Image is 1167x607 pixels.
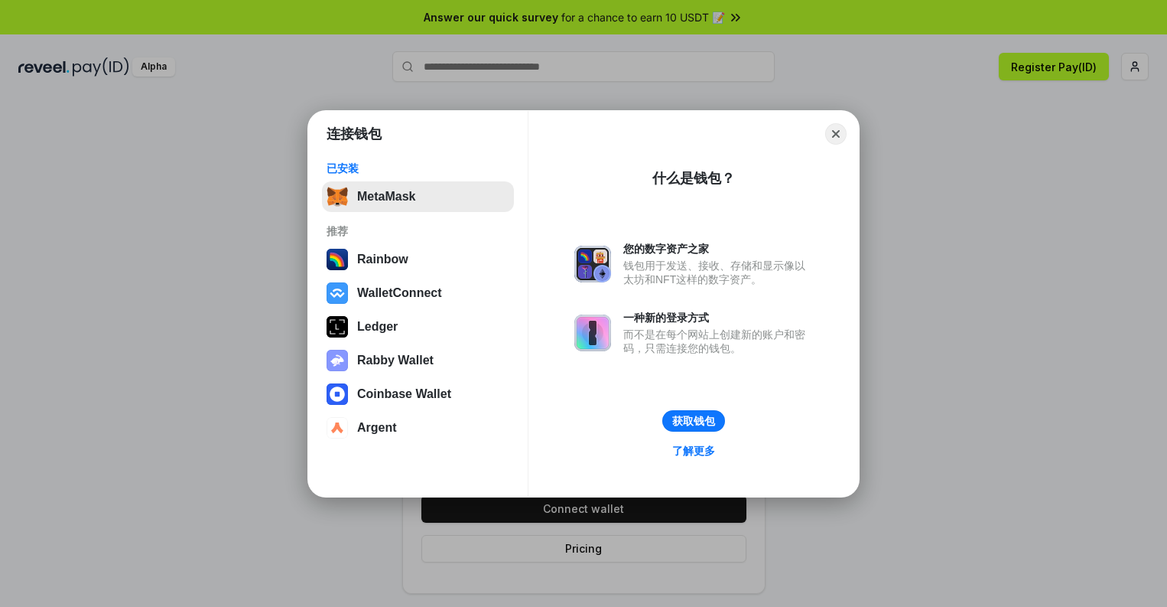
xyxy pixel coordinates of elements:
button: Rabby Wallet [322,345,514,376]
div: 了解更多 [672,444,715,458]
div: Argent [357,421,397,435]
button: WalletConnect [322,278,514,308]
button: Argent [322,413,514,443]
div: 推荐 [327,224,509,238]
button: Close [825,123,847,145]
img: svg+xml,%3Csvg%20xmlns%3D%22http%3A%2F%2Fwww.w3.org%2F2000%2Fsvg%22%20fill%3D%22none%22%20viewBox... [574,246,611,282]
button: Ledger [322,312,514,342]
button: Coinbase Wallet [322,379,514,410]
div: 您的数字资产之家 [623,242,813,256]
button: Rainbow [322,244,514,275]
div: 什么是钱包？ [652,169,735,188]
div: MetaMask [357,190,415,204]
img: svg+xml,%3Csvg%20width%3D%2228%22%20height%3D%2228%22%20viewBox%3D%220%200%2028%2028%22%20fill%3D... [327,417,348,439]
img: svg+xml,%3Csvg%20xmlns%3D%22http%3A%2F%2Fwww.w3.org%2F2000%2Fsvg%22%20fill%3D%22none%22%20viewBox... [327,350,348,371]
h1: 连接钱包 [327,125,382,143]
img: svg+xml,%3Csvg%20width%3D%22120%22%20height%3D%22120%22%20viewBox%3D%220%200%20120%20120%22%20fil... [327,249,348,270]
img: svg+xml,%3Csvg%20xmlns%3D%22http%3A%2F%2Fwww.w3.org%2F2000%2Fsvg%22%20fill%3D%22none%22%20viewBox... [574,315,611,351]
img: svg+xml,%3Csvg%20width%3D%2228%22%20height%3D%2228%22%20viewBox%3D%220%200%2028%2028%22%20fill%3D... [327,383,348,405]
button: MetaMask [322,181,514,212]
div: 钱包用于发送、接收、存储和显示像以太坊和NFT这样的数字资产。 [623,259,813,286]
div: Rainbow [357,253,408,266]
div: 已安装 [327,162,509,175]
div: 获取钱包 [672,414,715,428]
img: svg+xml,%3Csvg%20xmlns%3D%22http%3A%2F%2Fwww.w3.org%2F2000%2Fsvg%22%20width%3D%2228%22%20height%3... [327,316,348,338]
div: Rabby Wallet [357,354,434,367]
img: svg+xml,%3Csvg%20fill%3D%22none%22%20height%3D%2233%22%20viewBox%3D%220%200%2035%2033%22%20width%... [327,186,348,207]
img: svg+xml,%3Csvg%20width%3D%2228%22%20height%3D%2228%22%20viewBox%3D%220%200%2028%2028%22%20fill%3D... [327,282,348,304]
div: Ledger [357,320,398,334]
button: 获取钱包 [662,410,725,432]
a: 了解更多 [663,441,724,461]
div: 一种新的登录方式 [623,311,813,325]
div: WalletConnect [357,286,442,300]
div: Coinbase Wallet [357,387,451,401]
div: 而不是在每个网站上创建新的账户和密码，只需连接您的钱包。 [623,328,813,355]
